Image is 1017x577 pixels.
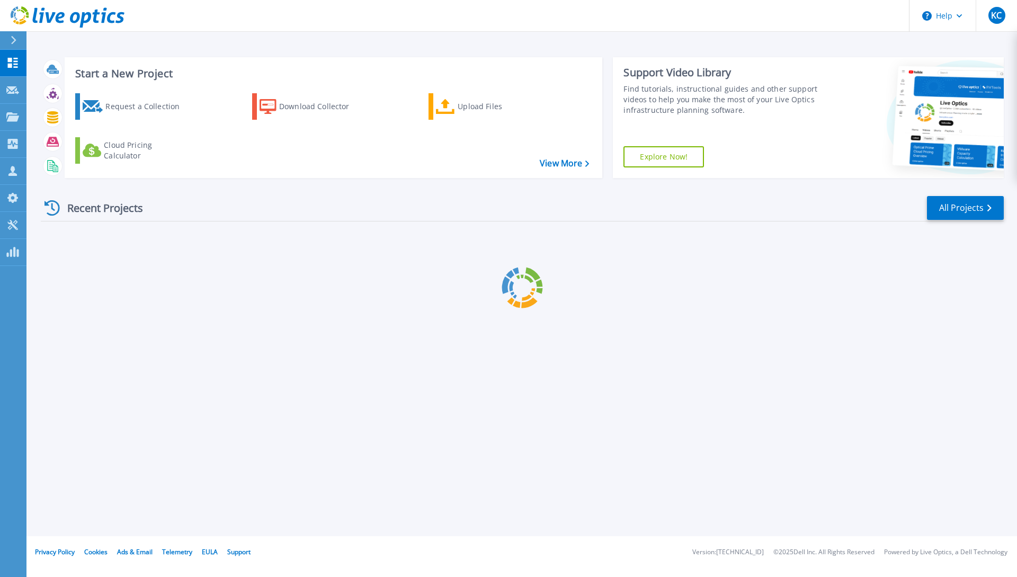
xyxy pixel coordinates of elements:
a: Support [227,547,251,556]
span: KC [991,11,1002,20]
a: EULA [202,547,218,556]
a: Cloud Pricing Calculator [75,137,193,164]
div: Recent Projects [41,195,157,221]
a: Telemetry [162,547,192,556]
a: Ads & Email [117,547,153,556]
a: Privacy Policy [35,547,75,556]
li: Powered by Live Optics, a Dell Technology [884,549,1007,556]
div: Cloud Pricing Calculator [104,140,189,161]
div: Upload Files [458,96,542,117]
div: Request a Collection [105,96,190,117]
a: Upload Files [429,93,547,120]
h3: Start a New Project [75,68,589,79]
li: © 2025 Dell Inc. All Rights Reserved [773,549,875,556]
div: Find tutorials, instructional guides and other support videos to help you make the most of your L... [623,84,823,116]
a: View More [540,158,589,168]
div: Download Collector [279,96,364,117]
li: Version: [TECHNICAL_ID] [692,549,764,556]
a: Cookies [84,547,108,556]
a: All Projects [927,196,1004,220]
a: Request a Collection [75,93,193,120]
div: Support Video Library [623,66,823,79]
a: Download Collector [252,93,370,120]
a: Explore Now! [623,146,704,167]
